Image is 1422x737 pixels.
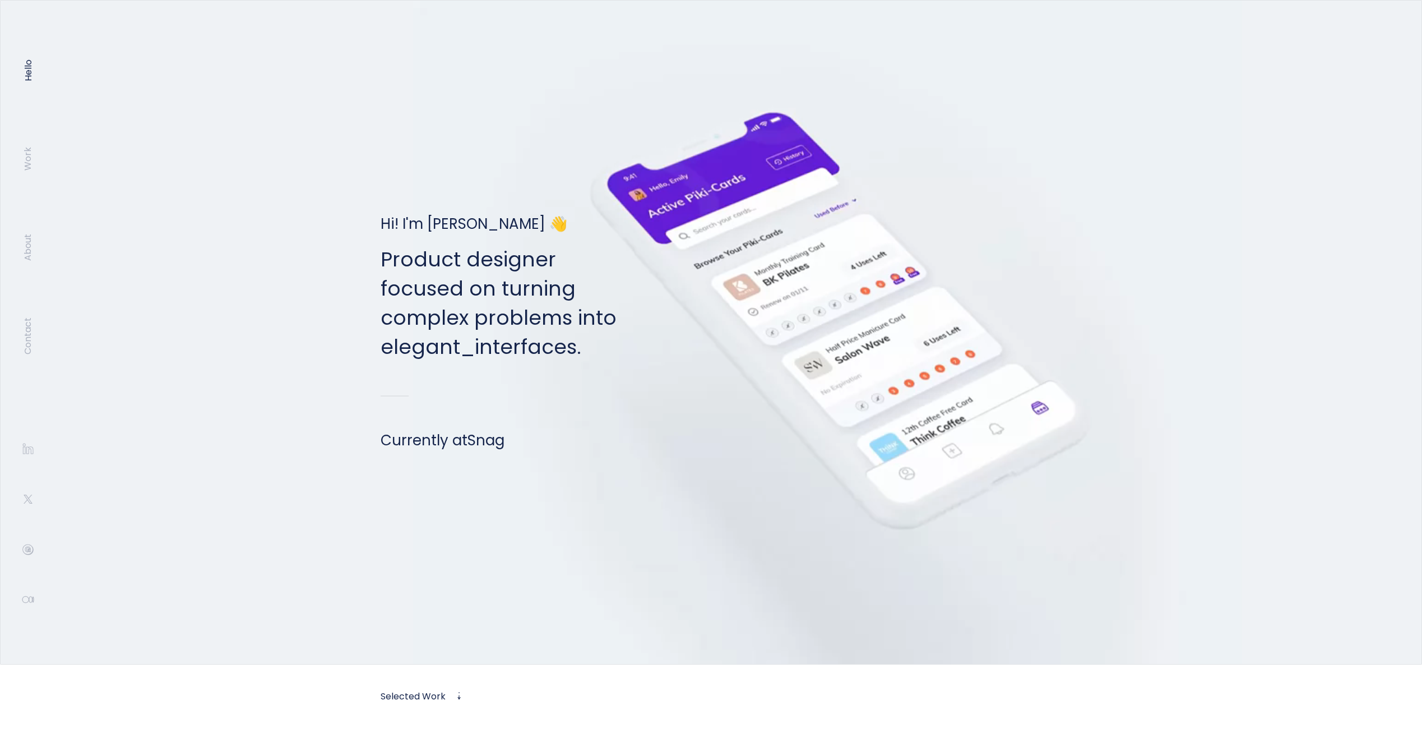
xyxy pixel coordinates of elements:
[381,333,460,361] span: elegant
[381,214,617,234] h1: Hi! I'm [PERSON_NAME] 👋
[22,59,34,81] a: Hello
[467,430,504,450] a: Snag
[381,245,617,362] p: Product designer focused on turning complex problems into interfaces.
[22,317,34,354] a: Contact
[381,690,446,703] a: Selected Work
[381,430,617,450] h1: Currently at
[22,234,34,261] a: About
[22,147,34,171] a: Work
[460,333,475,361] span: _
